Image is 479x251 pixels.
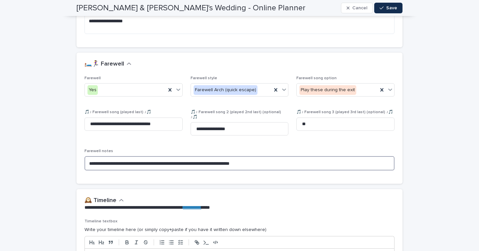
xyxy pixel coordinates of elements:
div: Yes [87,85,98,95]
span: Farewell [84,76,101,80]
p: Write your timeline here (or simply copy+paste if you have it written down elsewhere) [84,226,395,233]
span: Farewell notes [84,149,113,153]
button: Cancel [341,3,373,13]
span: 🎵♪ Farewell song (played last) ♪🎵 [84,110,151,114]
span: Save [386,6,397,10]
span: 🎵♪ Farewell song 3 (played 3rd last) (optional) ♪🎵 [296,110,393,114]
span: Cancel [352,6,367,10]
h2: 🛏️🏃‍♀️ Farewell [84,61,124,68]
h2: [PERSON_NAME] & [PERSON_NAME]'s Wedding - Online Planner [77,3,305,13]
button: 🛏️🏃‍♀️ Farewell [84,61,131,68]
button: 🕰️ Timeline [84,197,124,204]
h2: 🕰️ Timeline [84,197,116,204]
div: Farewell Arch (quick escape) [194,85,257,95]
span: Farewell style [191,76,217,80]
span: Timeline textbox [84,219,117,223]
span: 🎵♪ Farewell song 2 (played 2nd last) (optional) ♪🎵 [191,110,281,119]
span: Farewell song option [296,76,337,80]
div: Play these during the exit [299,85,356,95]
button: Save [374,3,402,13]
